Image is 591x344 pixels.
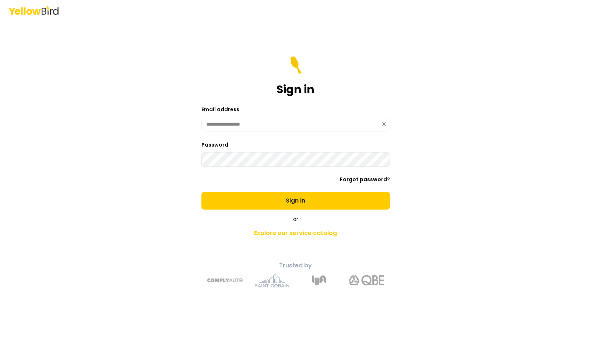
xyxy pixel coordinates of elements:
p: Trusted by [166,261,425,270]
label: Password [201,141,228,148]
h1: Sign in [277,83,314,96]
a: Forgot password? [340,176,390,183]
label: Email address [201,106,239,113]
button: Sign in [201,192,390,210]
a: Explore our service catalog [166,226,425,241]
span: or [293,215,298,223]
